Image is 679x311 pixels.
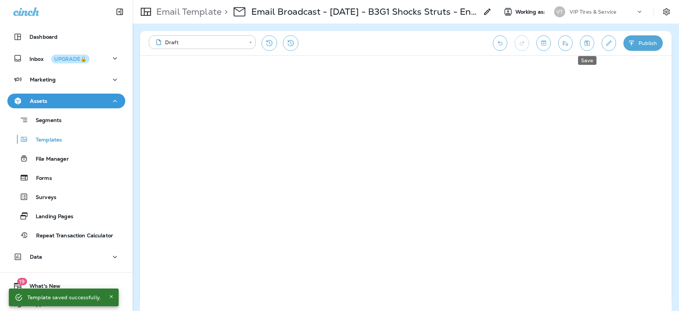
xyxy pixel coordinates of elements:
[7,151,125,166] button: File Manager
[28,117,62,125] p: Segments
[262,35,277,51] button: Restore from previous version
[221,6,228,17] p: >
[251,6,479,17] div: Email Broadcast - Sept 8 2025 - B3G1 Shocks Struts - Enrolled
[29,55,90,62] p: Inbox
[30,98,47,104] p: Assets
[7,208,125,224] button: Landing Pages
[660,5,673,18] button: Settings
[154,39,244,46] div: Draft
[30,254,42,260] p: Data
[7,94,125,108] button: Assets
[578,56,596,65] div: Save
[54,56,87,62] div: UPGRADE🔒
[7,249,125,264] button: Data
[51,55,90,63] button: UPGRADE🔒
[107,292,116,301] button: Close
[109,4,130,19] button: Collapse Sidebar
[7,227,125,243] button: Repeat Transaction Calculator
[7,132,125,147] button: Templates
[22,283,60,292] span: What's New
[7,279,125,293] button: 19What's New
[602,35,616,51] button: Edit details
[28,213,73,220] p: Landing Pages
[283,35,298,51] button: View Changelog
[27,291,101,304] div: Template saved successfully.
[7,189,125,205] button: Surveys
[570,9,617,15] p: VIP Tires & Service
[623,35,663,51] button: Publish
[28,156,69,163] p: File Manager
[7,51,125,66] button: InboxUPGRADE🔒
[29,34,57,40] p: Dashboard
[29,175,52,182] p: Forms
[28,137,62,144] p: Templates
[554,6,565,17] div: VT
[17,278,27,285] span: 19
[580,35,594,51] button: Save
[29,233,113,240] p: Repeat Transaction Calculator
[30,77,56,83] p: Marketing
[515,9,547,15] span: Working as:
[251,6,479,17] p: Email Broadcast - [DATE] - B3G1 Shocks Struts - Enrolled
[7,296,125,311] button: Support
[28,194,56,201] p: Surveys
[153,6,221,17] p: Email Template
[7,72,125,87] button: Marketing
[7,29,125,44] button: Dashboard
[7,170,125,185] button: Forms
[493,35,507,51] button: Undo
[536,35,551,51] button: Toggle preview
[558,35,573,51] button: Send test email
[7,112,125,128] button: Segments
